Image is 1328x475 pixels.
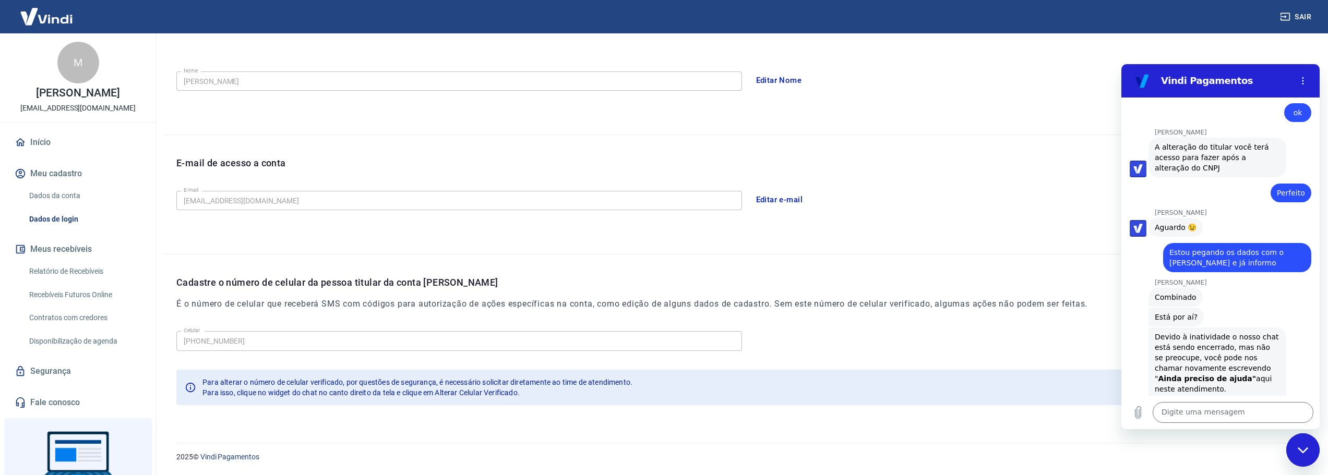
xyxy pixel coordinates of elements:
a: Início [13,131,143,154]
a: Dados de login [25,209,143,230]
p: 2025 © [176,452,1303,462]
a: Relatório de Recebíveis [25,261,143,282]
h6: É o número de celular que receberá SMS com códigos para autorização de ações específicas na conta... [176,298,1087,310]
button: Meus recebíveis [13,238,143,261]
a: Dados da conta [25,185,143,206]
button: Editar Nome [750,69,808,91]
label: E-mail [184,186,198,194]
a: Segurança [13,360,143,383]
span: Para alterar o número de celular verificado, por questões de segurança, é necessário solicitar di... [202,378,632,386]
iframe: Botão para abrir a janela de mensagens, conversa em andamento [1286,433,1320,467]
a: Disponibilização de agenda [25,331,143,352]
iframe: Janela de mensagens [1121,64,1320,429]
p: [EMAIL_ADDRESS][DOMAIN_NAME] [20,103,136,114]
a: Contratos com credores [25,307,143,328]
div: M [57,42,99,83]
p: [PERSON_NAME] [36,88,119,99]
button: Editar e-mail [750,189,809,211]
button: Sair [1278,7,1315,27]
button: Meu cadastro [13,162,143,185]
p: Cadastre o número de celular da pessoa titular da conta [PERSON_NAME] [176,275,1087,289]
label: Nome [184,67,198,75]
span: Para isso, clique no widget do chat no canto direito da tela e clique em Alterar Celular Verificado. [202,388,520,397]
a: Fale conosco [13,391,143,414]
label: Celular [184,326,200,334]
p: E-mail de acesso a conta [176,156,286,170]
img: Vindi [13,1,80,32]
a: Recebíveis Futuros Online [25,284,143,306]
a: Vindi Pagamentos [200,453,259,461]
